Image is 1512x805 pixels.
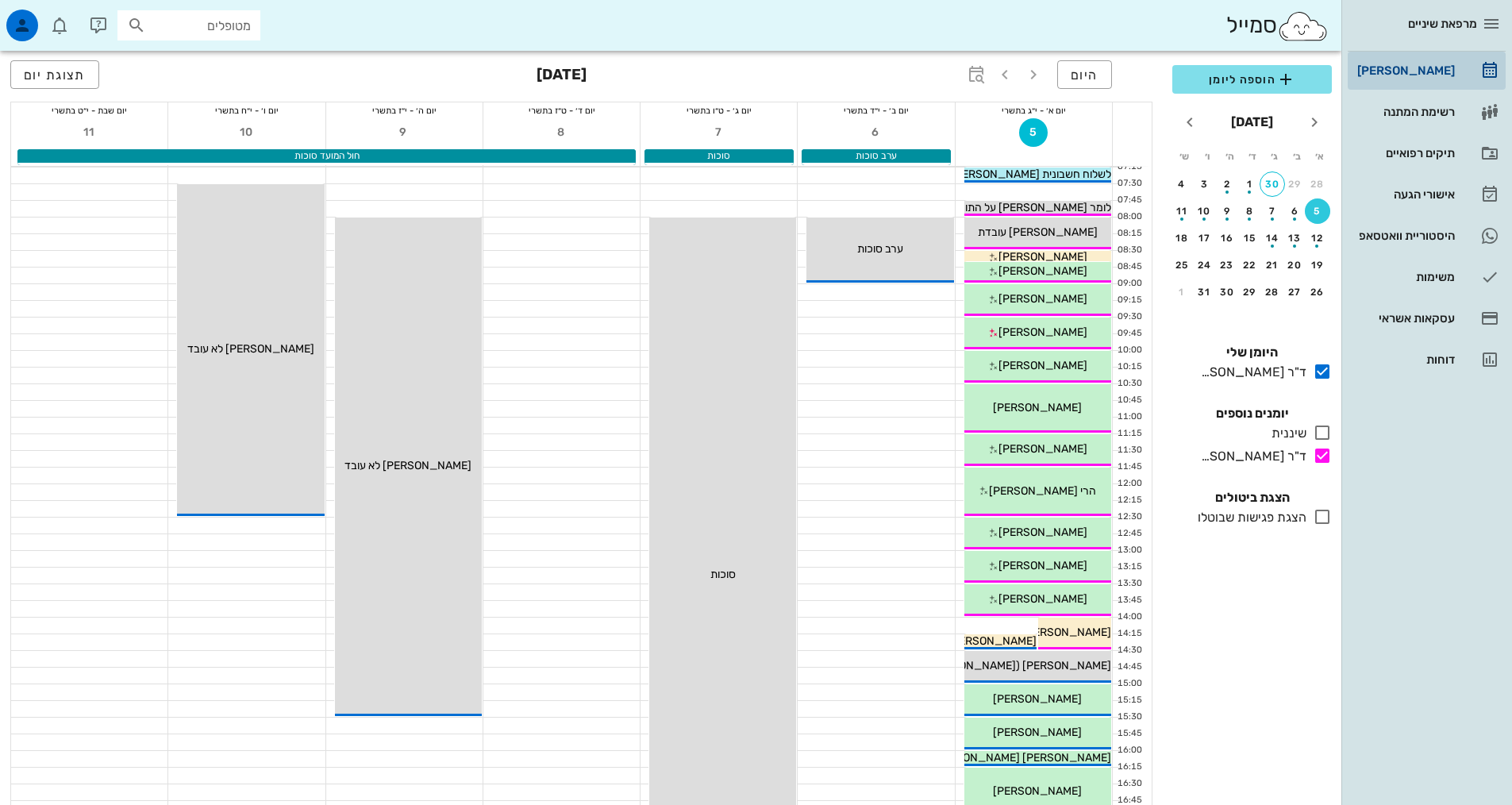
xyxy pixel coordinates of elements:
[1214,206,1240,217] div: 9
[956,102,1112,118] div: יום א׳ - י״ג בתשרי
[1113,744,1145,757] div: 16:00
[1214,252,1240,278] button: 23
[1237,233,1263,244] div: 15
[1260,233,1285,244] div: 14
[1260,279,1285,305] button: 28
[1172,404,1332,423] h4: יומנים נוספים
[998,592,1087,606] span: [PERSON_NAME]
[1260,225,1285,251] button: 14
[47,13,56,22] span: תג
[1348,175,1506,214] a: אישורי הגעה
[856,150,897,161] span: ערב סוכות
[1305,233,1330,244] div: 12
[1192,252,1218,278] button: 24
[1241,143,1262,170] th: ד׳
[233,125,261,139] span: 10
[1260,252,1285,278] button: 21
[1214,171,1240,197] button: 2
[1237,279,1263,305] button: 29
[1113,594,1145,607] div: 13:45
[1113,327,1145,341] div: 09:45
[1113,310,1145,324] div: 09:30
[705,118,733,147] button: 7
[1113,711,1145,724] div: 15:30
[1354,229,1455,242] div: היסטוריית וואטסאפ
[1219,143,1240,170] th: ה׳
[1192,233,1218,244] div: 17
[1305,225,1330,251] button: 12
[10,60,99,89] button: תצוגת יום
[993,784,1082,798] span: [PERSON_NAME]
[931,751,1111,765] span: [PERSON_NAME] [PERSON_NAME]
[1113,627,1145,641] div: 14:15
[1305,252,1330,278] button: 19
[1237,198,1263,224] button: 8
[1260,198,1285,224] button: 7
[1192,179,1218,190] div: 3
[1195,447,1306,466] div: ד"ר [PERSON_NAME]
[1348,134,1506,172] a: תיקים רפואיים
[1169,171,1195,197] button: 4
[998,264,1087,278] span: [PERSON_NAME]
[1057,60,1112,89] button: היום
[1348,52,1506,90] a: [PERSON_NAME]
[1113,194,1145,207] div: 07:45
[798,102,954,118] div: יום ב׳ - י״ד בתשרי
[1192,171,1218,197] button: 3
[168,102,325,118] div: יום ו׳ - י״ח בתשרי
[1169,233,1195,244] div: 18
[1408,17,1477,31] span: מרפאת שיניים
[1071,67,1098,83] span: היום
[998,250,1087,264] span: [PERSON_NAME]
[707,150,730,161] span: סוכות
[1113,444,1145,457] div: 11:30
[390,118,418,147] button: 9
[1019,118,1048,147] button: 5
[923,659,1111,672] span: [PERSON_NAME] ([PERSON_NAME])
[233,118,261,147] button: 10
[294,150,360,161] span: חול המועד סוכות
[1305,206,1330,217] div: 5
[483,102,640,118] div: יום ד׳ - ט״ז בתשרי
[1113,661,1145,674] div: 14:45
[1283,198,1308,224] button: 6
[1237,225,1263,251] button: 15
[1196,143,1217,170] th: ו׳
[1113,294,1145,307] div: 09:15
[1283,206,1308,217] div: 6
[998,325,1087,339] span: [PERSON_NAME]
[1225,106,1279,138] button: [DATE]
[1305,179,1330,190] div: 28
[344,459,471,472] span: [PERSON_NAME] לא עובד
[998,526,1087,539] span: [PERSON_NAME]
[1348,299,1506,337] a: עסקאות אשראי
[1354,106,1455,118] div: רשימת המתנה
[1214,233,1240,244] div: 16
[1175,108,1204,137] button: חודש הבא
[1283,260,1308,271] div: 20
[705,125,733,139] span: 7
[1300,108,1329,137] button: חודש שעבר
[537,60,587,92] h3: [DATE]
[1019,125,1048,139] span: 5
[1113,777,1145,791] div: 16:30
[1113,210,1145,224] div: 08:00
[1022,626,1111,639] span: [PERSON_NAME]
[1264,143,1285,170] th: ג׳
[1169,225,1195,251] button: 18
[1237,171,1263,197] button: 1
[1348,258,1506,296] a: משימות
[1169,198,1195,224] button: 11
[1185,70,1319,89] span: הוספה ליומן
[1283,252,1308,278] button: 20
[1265,424,1306,443] div: שיננית
[1113,277,1145,291] div: 09:00
[1214,198,1240,224] button: 9
[1192,198,1218,224] button: 10
[1305,287,1330,298] div: 26
[1354,271,1455,283] div: משימות
[1113,177,1145,191] div: 07:30
[1260,287,1285,298] div: 28
[998,292,1087,306] span: [PERSON_NAME]
[998,442,1087,456] span: [PERSON_NAME]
